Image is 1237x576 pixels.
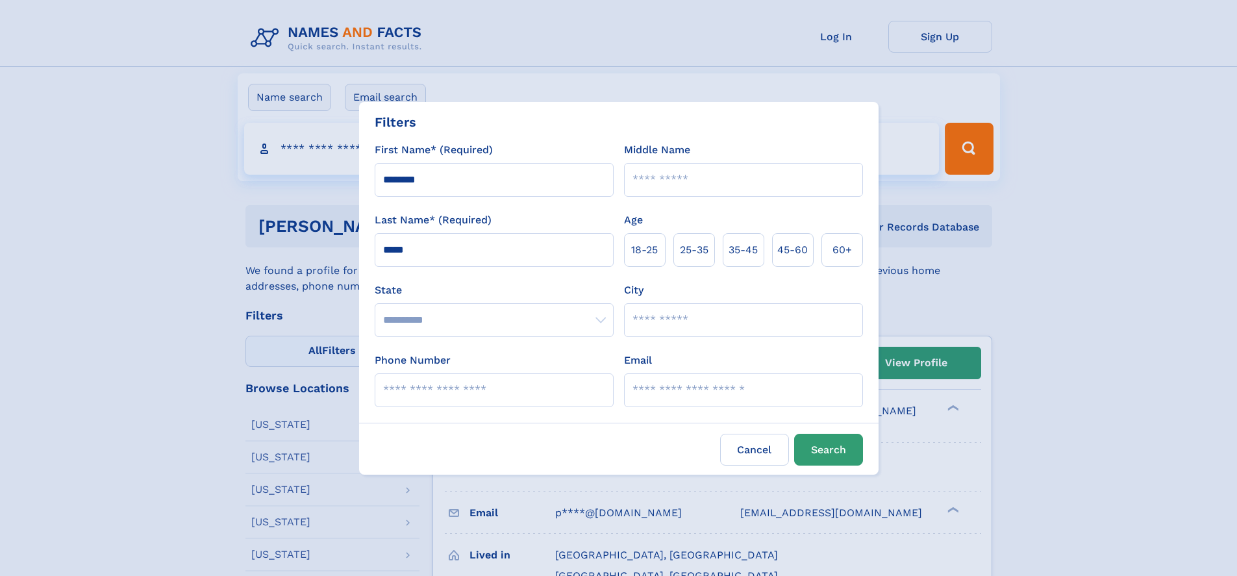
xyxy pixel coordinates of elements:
[624,142,690,158] label: Middle Name
[624,353,652,368] label: Email
[375,112,416,132] div: Filters
[624,212,643,228] label: Age
[375,142,493,158] label: First Name* (Required)
[624,282,643,298] label: City
[832,242,852,258] span: 60+
[720,434,789,466] label: Cancel
[794,434,863,466] button: Search
[375,212,492,228] label: Last Name* (Required)
[375,282,614,298] label: State
[680,242,708,258] span: 25‑35
[375,353,451,368] label: Phone Number
[631,242,658,258] span: 18‑25
[729,242,758,258] span: 35‑45
[777,242,808,258] span: 45‑60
